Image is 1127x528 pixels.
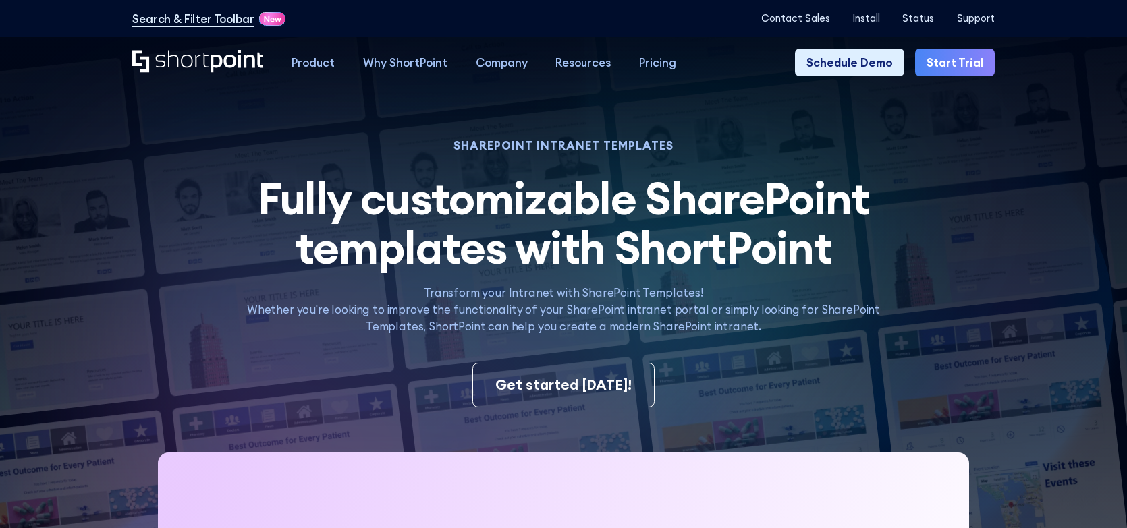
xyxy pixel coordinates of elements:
[625,49,690,77] a: Pricing
[957,13,995,24] a: Support
[1060,463,1127,528] iframe: Chat Widget
[555,54,611,71] div: Resources
[234,141,894,151] h1: SHAREPOINT INTRANET TEMPLATES
[472,363,655,408] a: Get started [DATE]!
[132,10,254,27] a: Search & Filter Toolbar
[132,50,263,74] a: Home
[349,49,462,77] a: Why ShortPoint
[541,49,625,77] a: Resources
[292,54,335,71] div: Product
[902,13,934,24] a: Status
[915,49,994,77] a: Start Trial
[234,284,894,334] p: Transform your Intranet with SharePoint Templates! Whether you're looking to improve the function...
[795,49,904,77] a: Schedule Demo
[363,54,447,71] div: Why ShortPoint
[852,13,880,24] a: Install
[277,49,349,77] a: Product
[258,169,869,276] span: Fully customizable SharePoint templates with ShortPoint
[476,54,528,71] div: Company
[495,374,632,395] div: Get started [DATE]!
[761,13,830,24] a: Contact Sales
[462,49,542,77] a: Company
[639,54,676,71] div: Pricing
